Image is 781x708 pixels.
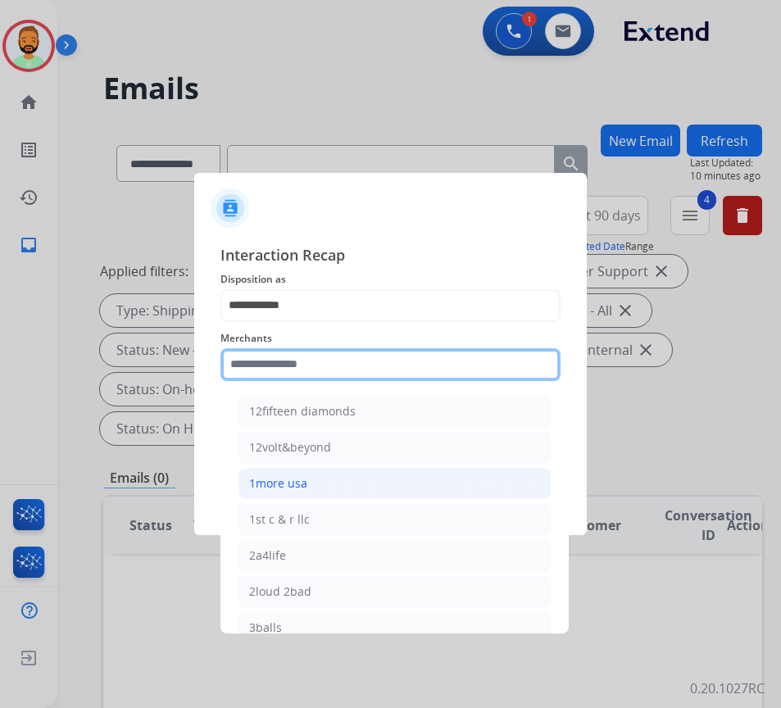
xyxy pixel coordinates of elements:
div: 2loud 2bad [249,583,311,600]
div: 12volt&beyond [249,439,331,456]
span: Interaction Recap [220,243,561,270]
span: Merchants [220,329,561,348]
div: 1st c & r llc [249,511,310,528]
span: Disposition as [220,270,561,289]
div: 3balls [249,619,282,636]
div: 12fifteen diamonds [249,403,356,420]
div: 1more usa [249,475,307,492]
div: 2a4life [249,547,286,564]
img: contactIcon [211,188,250,228]
p: 0.20.1027RC [690,678,765,698]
